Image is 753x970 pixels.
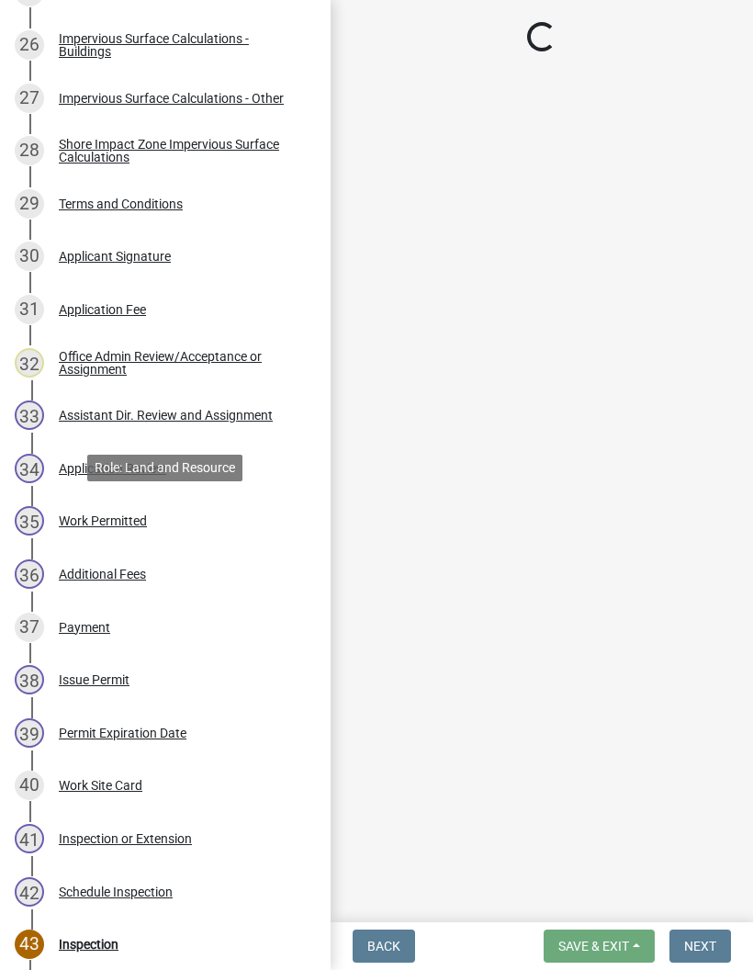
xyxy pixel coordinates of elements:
[15,295,44,324] div: 31
[59,409,273,422] div: Assistant Dir. Review and Assignment
[15,30,44,60] div: 26
[15,84,44,113] div: 27
[87,455,242,481] div: Role: Land and Resource
[367,939,400,953] span: Back
[59,303,146,316] div: Application Fee
[59,250,171,263] div: Applicant Signature
[59,32,301,58] div: Impervious Surface Calculations - Buildings
[15,613,44,642] div: 37
[15,400,44,430] div: 33
[59,350,301,376] div: Office Admin Review/Acceptance or Assignment
[59,462,166,475] div: Application Review
[59,938,118,951] div: Inspection
[15,718,44,748] div: 39
[59,138,301,164] div: Shore Impact Zone Impervious Surface Calculations
[15,242,44,271] div: 30
[59,779,142,792] div: Work Site Card
[15,506,44,536] div: 35
[15,559,44,589] div: 36
[59,727,186,739] div: Permit Expiration Date
[15,930,44,959] div: 43
[59,885,173,898] div: Schedule Inspection
[544,930,655,963] button: Save & Exit
[15,189,44,219] div: 29
[684,939,716,953] span: Next
[59,514,147,527] div: Work Permitted
[15,771,44,800] div: 40
[669,930,731,963] button: Next
[59,673,129,686] div: Issue Permit
[59,621,110,634] div: Payment
[59,92,284,105] div: Impervious Surface Calculations - Other
[15,136,44,165] div: 28
[59,568,146,581] div: Additional Fees
[15,877,44,907] div: 42
[59,197,183,210] div: Terms and Conditions
[59,832,192,845] div: Inspection or Extension
[15,824,44,853] div: 41
[353,930,415,963] button: Back
[15,665,44,694] div: 38
[558,939,629,953] span: Save & Exit
[15,454,44,483] div: 34
[15,348,44,378] div: 32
